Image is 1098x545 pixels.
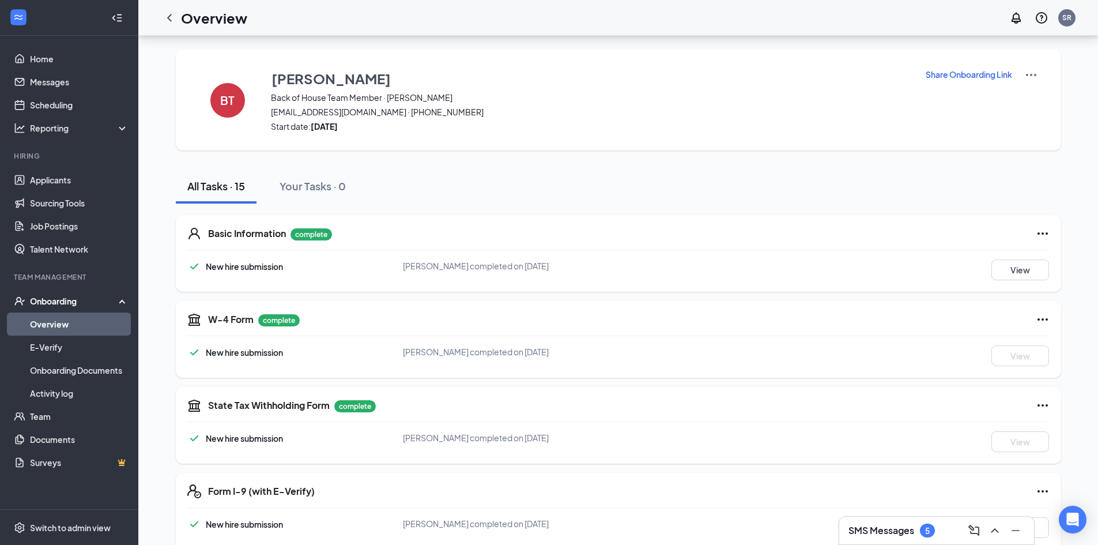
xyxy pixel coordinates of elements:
[206,261,283,272] span: New hire submission
[187,399,201,412] svg: TaxGovernmentIcon
[163,11,176,25] svg: ChevronLeft
[403,347,549,357] span: [PERSON_NAME] completed on [DATE]
[220,96,235,104] h4: BT
[1036,399,1050,412] svg: Ellipses
[1059,506,1086,533] div: Open Intercom Messenger
[1009,11,1023,25] svg: Notifications
[271,92,911,103] span: Back of House Team Member · [PERSON_NAME]
[271,68,911,89] button: [PERSON_NAME]
[1035,11,1048,25] svg: QuestionInfo
[30,295,119,307] div: Onboarding
[30,238,129,261] a: Talent Network
[187,431,201,445] svg: Checkmark
[30,359,129,382] a: Onboarding Documents
[967,524,981,538] svg: ComposeMessage
[14,522,25,533] svg: Settings
[334,400,376,412] p: complete
[206,433,283,443] span: New hire submission
[926,69,1012,80] p: Share Onboarding Link
[848,524,914,537] h3: SMS Messages
[991,431,1049,452] button: View
[271,121,911,132] span: Start date:
[14,151,126,161] div: Hiring
[30,451,129,474] a: SurveysCrown
[30,405,129,428] a: Team
[208,313,254,326] h5: W-4 Form
[1009,524,1022,538] svg: Minimize
[206,519,283,529] span: New hire submission
[991,260,1049,280] button: View
[30,191,129,215] a: Sourcing Tools
[991,345,1049,366] button: View
[925,68,1013,81] button: Share Onboarding Link
[30,522,111,533] div: Switch to admin view
[30,382,129,405] a: Activity log
[208,227,286,240] h5: Basic Information
[290,228,332,240] p: complete
[988,524,1002,538] svg: ChevronUp
[187,345,201,359] svg: Checkmark
[14,295,25,307] svg: UserCheck
[986,521,1004,540] button: ChevronUp
[13,12,24,23] svg: WorkstreamLogo
[208,485,315,498] h5: Form I-9 (with E-Verify)
[30,215,129,238] a: Job Postings
[403,518,549,529] span: [PERSON_NAME] completed on [DATE]
[14,122,25,134] svg: Analysis
[1062,13,1071,22] div: SR
[403,261,549,271] span: [PERSON_NAME] completed on [DATE]
[30,47,129,70] a: Home
[30,313,129,336] a: Overview
[206,347,283,358] span: New hire submission
[187,179,245,193] div: All Tasks · 15
[1036,227,1050,240] svg: Ellipses
[280,179,346,193] div: Your Tasks · 0
[187,313,201,326] svg: TaxGovernmentIcon
[1024,68,1038,82] img: More Actions
[1036,313,1050,326] svg: Ellipses
[187,227,201,240] svg: User
[30,70,129,93] a: Messages
[311,121,338,131] strong: [DATE]
[1036,484,1050,498] svg: Ellipses
[111,12,123,24] svg: Collapse
[925,526,930,536] div: 5
[30,93,129,116] a: Scheduling
[187,517,201,531] svg: Checkmark
[30,336,129,359] a: E-Verify
[30,428,129,451] a: Documents
[14,272,126,282] div: Team Management
[181,8,247,28] h1: Overview
[403,433,549,443] span: [PERSON_NAME] completed on [DATE]
[199,68,256,132] button: BT
[208,399,330,412] h5: State Tax Withholding Form
[258,314,300,326] p: complete
[187,260,201,273] svg: Checkmark
[965,521,983,540] button: ComposeMessage
[30,122,129,134] div: Reporting
[1006,521,1025,540] button: Minimize
[30,168,129,191] a: Applicants
[271,106,911,118] span: [EMAIL_ADDRESS][DOMAIN_NAME] · [PHONE_NUMBER]
[187,484,201,498] svg: FormI9EVerifyIcon
[271,69,391,88] h3: [PERSON_NAME]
